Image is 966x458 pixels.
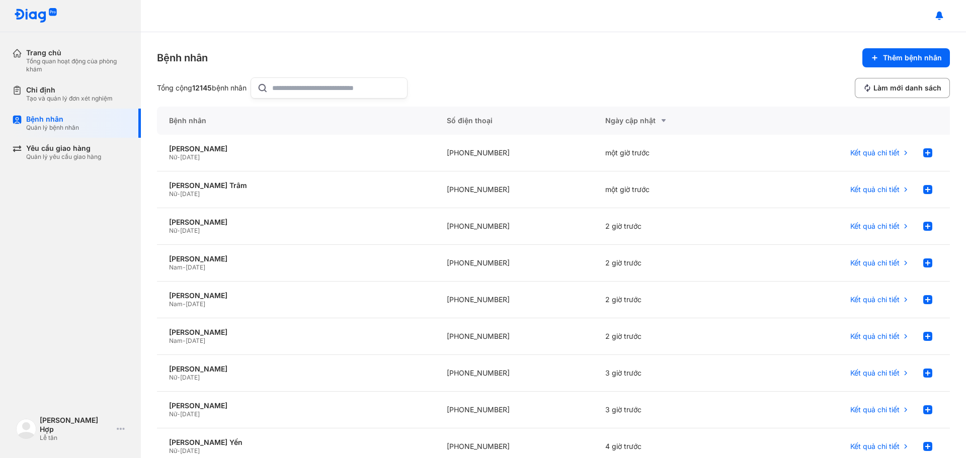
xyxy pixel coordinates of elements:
[169,227,177,234] span: Nữ
[180,153,200,161] span: [DATE]
[850,185,900,194] span: Kết quả chi tiết
[435,245,593,282] div: [PHONE_NUMBER]
[169,300,183,308] span: Nam
[40,434,113,442] div: Lễ tân
[180,190,200,198] span: [DATE]
[593,392,752,428] div: 3 giờ trước
[850,442,900,451] span: Kết quả chi tiết
[180,227,200,234] span: [DATE]
[177,190,180,198] span: -
[435,171,593,208] div: [PHONE_NUMBER]
[183,263,186,271] span: -
[183,337,186,344] span: -
[850,369,900,378] span: Kết quả chi tiết
[26,57,129,73] div: Tổng quan hoạt động của phòng khám
[26,95,113,103] div: Tạo và quản lý đơn xét nghiệm
[177,447,180,454] span: -
[169,263,183,271] span: Nam
[26,48,129,57] div: Trang chủ
[435,318,593,355] div: [PHONE_NUMBER]
[593,171,752,208] div: một giờ trước
[177,153,180,161] span: -
[26,115,79,124] div: Bệnh nhân
[169,218,423,227] div: [PERSON_NAME]
[850,405,900,414] span: Kết quả chi tiết
[26,124,79,132] div: Quản lý bệnh nhân
[169,181,423,190] div: [PERSON_NAME] Trâm
[435,282,593,318] div: [PHONE_NUMBER]
[593,245,752,282] div: 2 giờ trước
[157,83,247,93] div: Tổng cộng bệnh nhân
[850,222,900,231] span: Kết quả chi tiết
[186,337,205,344] span: [DATE]
[169,190,177,198] span: Nữ
[169,410,177,418] span: Nữ
[169,153,177,161] span: Nữ
[169,447,177,454] span: Nữ
[26,153,101,161] div: Quản lý yêu cầu giao hàng
[186,300,205,308] span: [DATE]
[873,83,941,93] span: Làm mới danh sách
[169,254,423,263] div: [PERSON_NAME]
[593,318,752,355] div: 2 giờ trước
[180,410,200,418] span: [DATE]
[593,208,752,245] div: 2 giờ trước
[435,208,593,245] div: [PHONE_NUMBER]
[169,438,423,447] div: [PERSON_NAME] Yến
[435,135,593,171] div: [PHONE_NUMBER]
[169,364,423,374] div: [PERSON_NAME]
[862,48,950,67] button: Thêm bệnh nhân
[169,328,423,337] div: [PERSON_NAME]
[14,8,57,24] img: logo
[593,135,752,171] div: một giờ trước
[850,332,900,341] span: Kết quả chi tiết
[177,410,180,418] span: -
[169,337,183,344] span: Nam
[157,51,208,65] div: Bệnh nhân
[883,53,942,62] span: Thêm bệnh nhân
[435,355,593,392] div: [PHONE_NUMBER]
[850,148,900,157] span: Kết quả chi tiết
[177,227,180,234] span: -
[177,374,180,381] span: -
[40,416,113,434] div: [PERSON_NAME] Hợp
[850,258,900,267] span: Kết quả chi tiết
[855,78,950,98] button: Làm mới danh sách
[16,419,36,439] img: logo
[183,300,186,308] span: -
[435,107,593,135] div: Số điện thoại
[180,447,200,454] span: [DATE]
[186,263,205,271] span: [DATE]
[180,374,200,381] span: [DATE]
[192,83,212,92] span: 12145
[169,374,177,381] span: Nữ
[26,144,101,153] div: Yêu cầu giao hàng
[593,282,752,318] div: 2 giờ trước
[169,291,423,300] div: [PERSON_NAME]
[157,107,435,135] div: Bệnh nhân
[169,401,423,410] div: [PERSON_NAME]
[850,295,900,304] span: Kết quả chi tiết
[593,355,752,392] div: 3 giờ trước
[605,115,740,127] div: Ngày cập nhật
[26,85,113,95] div: Chỉ định
[169,144,423,153] div: [PERSON_NAME]
[435,392,593,428] div: [PHONE_NUMBER]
